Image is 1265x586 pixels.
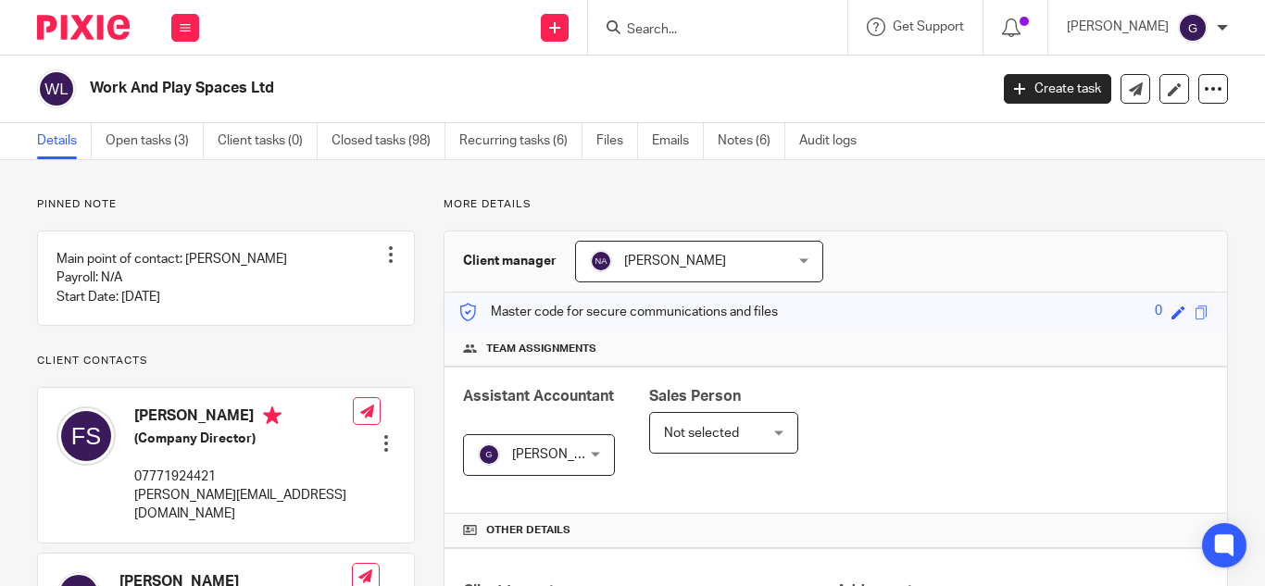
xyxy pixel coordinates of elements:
img: Pixie [37,15,130,40]
img: svg%3E [37,69,76,108]
span: Not selected [664,427,739,440]
a: Audit logs [799,123,870,159]
p: [PERSON_NAME] [1067,18,1169,36]
a: Details [37,123,92,159]
i: Primary [263,406,282,425]
span: Assistant Accountant [463,389,614,404]
p: Pinned note [37,197,415,212]
span: [PERSON_NAME] [512,448,614,461]
p: Master code for secure communications and files [458,303,778,321]
a: Emails [652,123,704,159]
a: Open tasks (3) [106,123,204,159]
a: Client tasks (0) [218,123,318,159]
img: svg%3E [478,443,500,466]
h4: [PERSON_NAME] [134,406,353,430]
input: Search [625,22,792,39]
span: Sales Person [649,389,741,404]
span: Team assignments [486,342,596,356]
p: [PERSON_NAME][EMAIL_ADDRESS][DOMAIN_NAME] [134,486,353,524]
span: Other details [486,523,570,538]
a: Recurring tasks (6) [459,123,582,159]
p: Client contacts [37,354,415,368]
h2: Work And Play Spaces Ltd [90,79,799,98]
a: Files [596,123,638,159]
a: Closed tasks (98) [332,123,445,159]
h5: (Company Director) [134,430,353,448]
p: More details [444,197,1228,212]
span: Get Support [893,20,964,33]
a: Create task [1004,74,1111,104]
img: svg%3E [590,250,612,272]
img: svg%3E [56,406,116,466]
div: 0 [1155,302,1162,323]
h3: Client manager [463,252,557,270]
p: 07771924421 [134,468,353,486]
span: [PERSON_NAME] [624,255,726,268]
img: svg%3E [1178,13,1208,43]
a: Notes (6) [718,123,785,159]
